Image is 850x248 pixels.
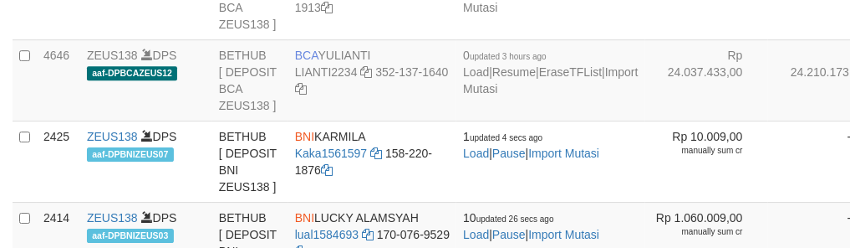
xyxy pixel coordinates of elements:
span: 0 [463,49,547,62]
span: BCA [295,49,318,62]
a: ZEUS138 [87,130,138,143]
a: Import Mutasi [528,228,599,241]
a: Copy 4960391913 to clipboard [321,1,333,14]
td: BETHUB [ DEPOSIT BNI ZEUS138 ] [212,121,288,202]
td: Rp 10.009,00 [645,121,768,202]
a: Import Mutasi [463,65,638,96]
a: LIANTI2234 [295,65,358,79]
a: ZEUS138 [87,211,138,225]
td: YULIANTI 352-137-1640 [288,39,456,121]
a: Load [463,65,489,79]
a: EraseTFList [539,65,602,79]
span: updated 26 secs ago [476,214,554,224]
td: 2425 [37,121,80,202]
a: Pause [492,147,526,160]
span: | | [463,211,599,241]
a: Copy LIANTI2234 to clipboard [360,65,372,79]
td: DPS [80,39,212,121]
span: BNI [295,211,314,225]
div: manually sum cr [652,226,743,238]
td: DPS [80,121,212,202]
a: Copy 3521371640 to clipboard [295,82,307,96]
span: aaf-DPBNIZEUS07 [87,147,174,162]
div: manually sum cr [652,145,743,157]
a: Load [463,147,489,160]
span: aaf-DPBCAZEUS12 [87,66,177,80]
a: lual1584693 [295,228,359,241]
td: KARMILA 158-220-1876 [288,121,456,202]
span: | | | [463,49,638,96]
a: Copy 1582201876 to clipboard [321,163,333,177]
span: 1 [463,130,542,143]
span: aaf-DPBNIZEUS03 [87,229,174,243]
a: ZEUS138 [87,49,138,62]
a: Resume [492,65,536,79]
a: Load [463,228,489,241]
td: Rp 24.037.433,00 [645,39,768,121]
a: Pause [492,228,526,241]
a: Import Mutasi [528,147,599,160]
a: Copy Kaka1561597 to clipboard [370,147,382,160]
td: 4646 [37,39,80,121]
span: | | [463,130,599,160]
td: BETHUB [ DEPOSIT BCA ZEUS138 ] [212,39,288,121]
span: BNI [295,130,314,143]
a: Kaka1561597 [295,147,367,160]
a: Copy lual1584693 to clipboard [362,228,374,241]
span: updated 4 secs ago [470,133,542,142]
span: 10 [463,211,553,225]
span: updated 3 hours ago [470,52,547,61]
